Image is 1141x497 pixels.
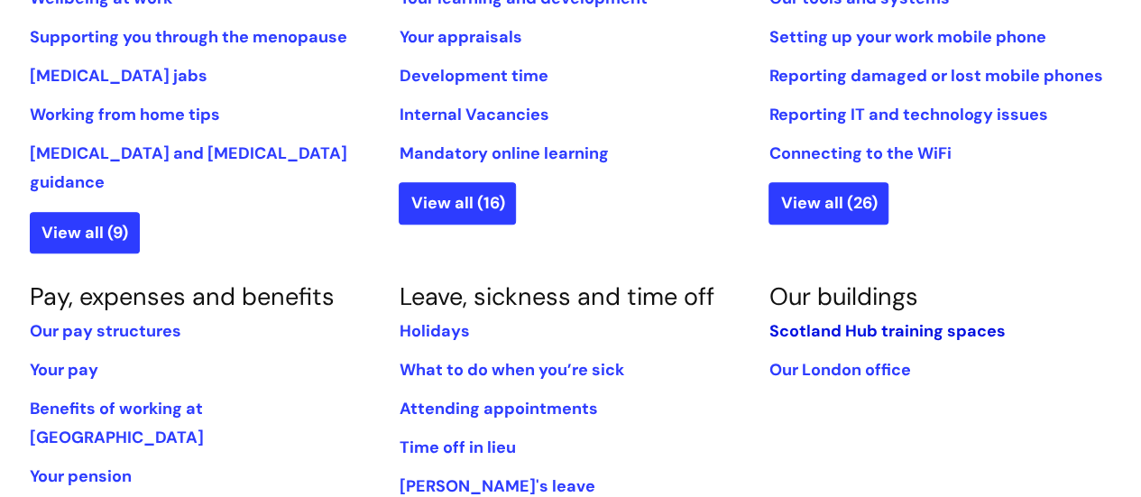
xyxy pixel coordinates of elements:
[768,143,951,164] a: Connecting to the WiFi
[399,65,547,87] a: Development time
[399,398,597,419] a: Attending appointments
[399,359,623,381] a: What to do when you’re sick
[768,320,1005,342] a: Scotland Hub training spaces
[399,475,594,497] a: [PERSON_NAME]'s leave
[768,359,910,381] a: Our London office
[30,212,140,253] a: View all (9)
[399,26,521,48] a: Your appraisals
[399,104,548,125] a: Internal Vacancies
[30,65,207,87] a: [MEDICAL_DATA] jabs
[30,104,220,125] a: Working from home tips
[399,281,713,312] a: Leave, sickness and time off
[30,398,204,448] a: Benefits of working at [GEOGRAPHIC_DATA]
[399,182,516,224] a: View all (16)
[30,359,98,381] a: Your pay
[30,320,181,342] a: Our pay structures
[768,182,888,224] a: View all (26)
[768,26,1045,48] a: Setting up your work mobile phone
[399,143,608,164] a: Mandatory online learning
[768,104,1047,125] a: Reporting IT and technology issues
[30,26,347,48] a: Supporting you through the menopause
[399,437,515,458] a: Time off in lieu
[30,143,347,193] a: [MEDICAL_DATA] and [MEDICAL_DATA] guidance
[768,65,1102,87] a: Reporting damaged or lost mobile phones
[768,281,917,312] a: Our buildings
[399,320,469,342] a: Holidays
[30,465,132,487] a: Your pension
[30,281,335,312] a: Pay, expenses and benefits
